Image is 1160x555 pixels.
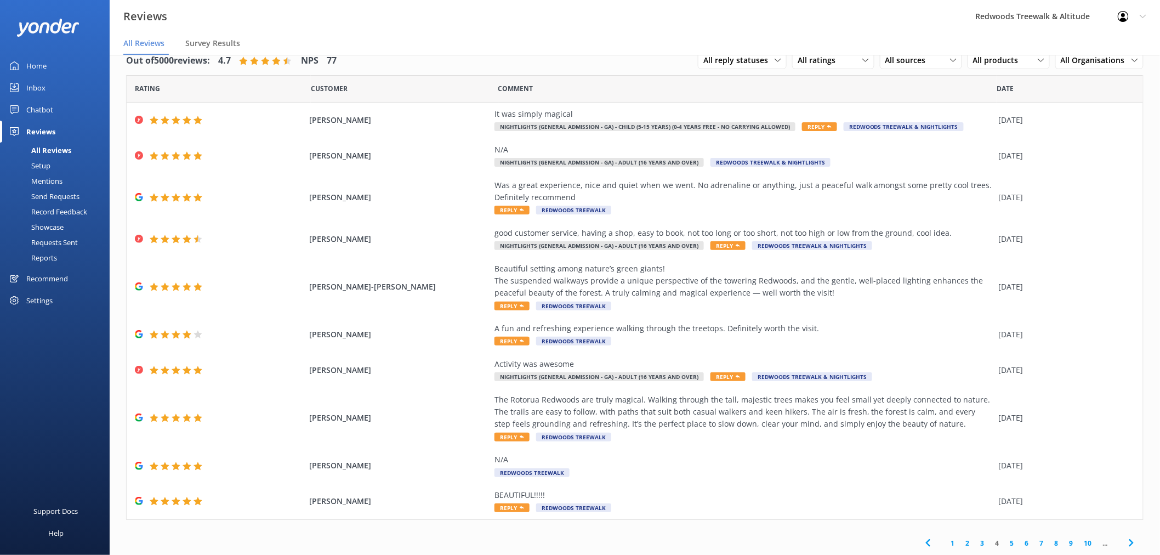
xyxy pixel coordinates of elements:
div: Record Feedback [7,204,87,219]
span: [PERSON_NAME] [309,114,489,126]
span: [PERSON_NAME] [309,495,489,507]
div: [DATE] [999,495,1129,507]
div: Reviews [26,121,55,143]
div: Activity was awesome [494,358,993,370]
span: All ratings [798,54,842,66]
div: All Reviews [7,143,71,158]
span: Redwoods Treewalk & Nightlights [752,241,872,250]
h4: NPS [301,54,319,68]
span: All Organisations [1061,54,1131,66]
span: Nightlights (General Admission - GA) - Adult (16 years and over) [494,372,704,381]
span: [PERSON_NAME] [309,233,489,245]
span: Reply [494,433,530,441]
span: ... [1098,538,1113,548]
span: Reply [494,206,530,214]
span: Reply [494,302,530,310]
span: [PERSON_NAME] [309,364,489,376]
span: Reply [494,503,530,512]
div: Setup [7,158,50,173]
a: All Reviews [7,143,110,158]
span: Redwoods Treewalk [536,337,611,346]
div: Recommend [26,268,68,290]
a: 3 [975,538,990,548]
a: Record Feedback [7,204,110,219]
span: All sources [885,54,932,66]
div: Send Requests [7,189,79,204]
a: Mentions [7,173,110,189]
div: Chatbot [26,99,53,121]
a: Send Requests [7,189,110,204]
span: [PERSON_NAME] [309,191,489,203]
a: 5 [1005,538,1020,548]
div: N/A [494,454,993,466]
a: Setup [7,158,110,173]
div: Beautiful setting among nature’s green giants! The suspended walkways provide a unique perspectiv... [494,263,993,299]
div: [DATE] [999,281,1129,293]
span: Redwoods Treewalk [536,433,611,441]
div: Mentions [7,173,62,189]
div: good customer service, having a shop, easy to book, not too long or too short, not too high or lo... [494,227,993,239]
span: Date [135,83,160,94]
span: Reply [710,241,746,250]
a: Requests Sent [7,235,110,250]
div: Settings [26,290,53,312]
span: All reply statuses [703,54,775,66]
h4: 77 [327,54,337,68]
div: [DATE] [999,114,1129,126]
div: Help [48,522,64,544]
span: Nightlights (General Admission - GA) - Adult (16 years and over) [494,241,704,250]
span: [PERSON_NAME] [309,412,489,424]
span: Date [311,83,348,94]
div: [DATE] [999,364,1129,376]
img: yonder-white-logo.png [16,19,79,37]
a: Reports [7,250,110,265]
a: 8 [1049,538,1064,548]
span: Nightlights (General Admission - GA) - Child (5-15 years) (0-4 years free - no carrying allowed) [494,122,795,131]
div: Inbox [26,77,46,99]
span: All products [973,54,1025,66]
span: [PERSON_NAME] [309,150,489,162]
span: Reply [494,337,530,346]
h4: 4.7 [218,54,231,68]
a: 4 [990,538,1005,548]
h3: Reviews [123,8,167,25]
span: Survey Results [185,38,240,49]
span: Date [997,83,1014,94]
span: Redwoods Treewalk & Nightlights [710,158,831,167]
div: [DATE] [999,329,1129,341]
div: Showcase [7,219,64,235]
span: Redwoods Treewalk [536,302,611,310]
span: Reply [710,372,746,381]
div: A fun and refreshing experience walking through the treetops. Definitely worth the visit. [494,322,993,335]
span: Nightlights (General Admission - GA) - Adult (16 years and over) [494,158,704,167]
div: [DATE] [999,191,1129,203]
span: All Reviews [123,38,164,49]
div: BEAUTIFUL!!!!! [494,489,993,501]
span: Redwoods Treewalk & Nightlights [752,372,872,381]
div: [DATE] [999,150,1129,162]
a: 1 [946,538,960,548]
span: Redwoods Treewalk [494,468,570,477]
a: 9 [1064,538,1079,548]
div: [DATE] [999,460,1129,472]
div: Home [26,55,47,77]
span: [PERSON_NAME]-[PERSON_NAME] [309,281,489,293]
div: The Rotorua Redwoods are truly magical. Walking through the tall, majestic trees makes you feel s... [494,394,993,431]
span: [PERSON_NAME] [309,329,489,341]
span: Redwoods Treewalk [536,206,611,214]
div: Support Docs [34,500,78,522]
span: Reply [802,122,837,131]
a: 6 [1020,538,1034,548]
div: Was a great experience, nice and quiet when we went. No adrenaline or anything, just a peaceful w... [494,179,993,204]
h4: Out of 5000 reviews: [126,54,210,68]
div: [DATE] [999,233,1129,245]
div: N/A [494,144,993,156]
div: Reports [7,250,57,265]
a: 10 [1079,538,1098,548]
span: Redwoods Treewalk & Nightlights [844,122,964,131]
div: [DATE] [999,412,1129,424]
a: 2 [960,538,975,548]
span: Question [498,83,533,94]
div: Requests Sent [7,235,78,250]
span: [PERSON_NAME] [309,460,489,472]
